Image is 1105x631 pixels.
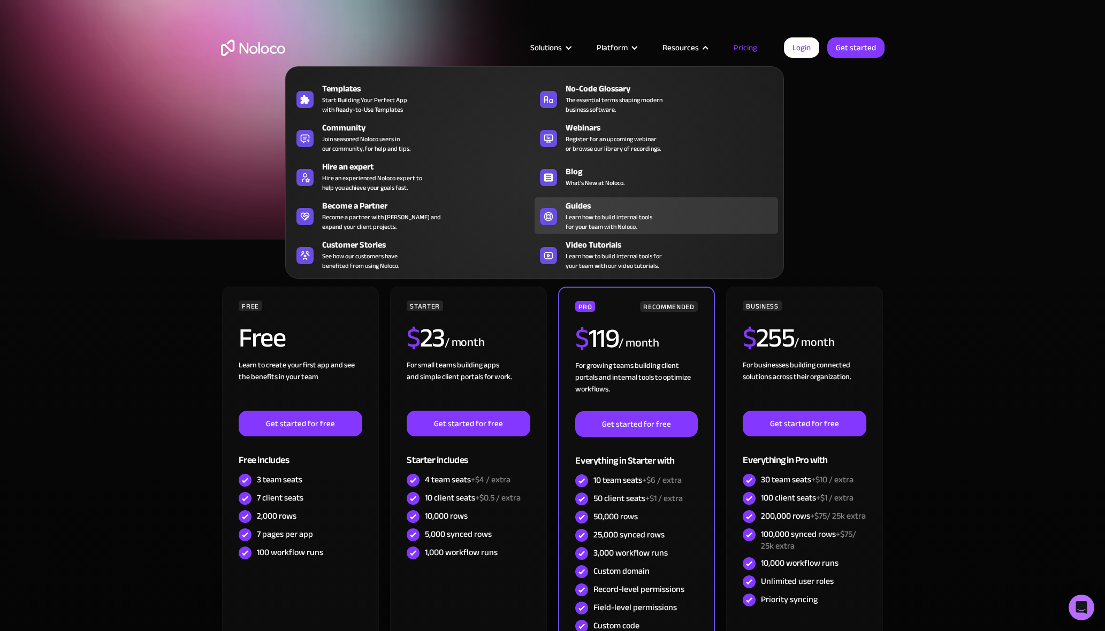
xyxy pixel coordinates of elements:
[566,82,783,95] div: No-Code Glossary
[257,528,313,540] div: 7 pages per app
[816,490,853,506] span: +$1 / extra
[593,602,677,613] div: Field-level permissions
[257,547,323,558] div: 100 workflow runs
[535,80,778,117] a: No-Code GlossaryThe essential terms shaping modernbusiness software.
[517,41,583,55] div: Solutions
[593,547,668,559] div: 3,000 workflow runs
[291,236,535,273] a: Customer StoriesSee how our customers havebenefited from using Noloco.
[566,199,783,212] div: Guides
[662,41,699,55] div: Resources
[593,493,683,504] div: 50 client seats
[322,173,422,193] div: Hire an experienced Noloco expert to help you achieve your goals fast.
[761,492,853,504] div: 100 client seats
[322,82,539,95] div: Templates
[761,510,866,522] div: 200,000 rows
[475,490,521,506] span: +$0.5 / extra
[642,472,682,488] span: +$6 / extra
[239,325,285,351] h2: Free
[794,334,834,351] div: / month
[593,511,638,522] div: 50,000 rows
[291,158,535,195] a: Hire an expertHire an experienced Noloco expert tohelp you achieve your goals fast.
[322,251,399,271] span: See how our customers have benefited from using Noloco.
[761,526,856,554] span: +$75/ 25k extra
[649,41,720,55] div: Resources
[743,313,756,363] span: $
[322,199,539,212] div: Become a Partner
[761,528,866,552] div: 100,000 synced rows
[239,301,262,311] div: FREE
[407,313,420,363] span: $
[583,41,649,55] div: Platform
[597,41,628,55] div: Platform
[640,301,697,312] div: RECOMMENDED
[743,411,866,436] a: Get started for free
[575,325,619,352] h2: 119
[566,134,661,153] span: Register for an upcoming webinar or browse our library of recordings.
[811,472,853,488] span: +$10 / extra
[291,80,535,117] a: TemplatesStart Building Your Perfect Appwith Ready-to-Use Templates
[407,325,445,351] h2: 23
[743,436,866,471] div: Everything in Pro with
[743,359,866,411] div: For businesses building connected solutions across their organization. ‍
[784,37,819,58] a: Login
[221,91,885,123] h1: A plan for organizations of all sizes
[593,583,684,595] div: Record-level permissions
[566,95,662,114] span: The essential terms shaping modern business software.
[425,492,521,504] div: 10 client seats
[291,119,535,156] a: CommunityJoin seasoned Noloco users inour community, for help and tips.
[566,178,624,188] span: What's New at Noloco.
[322,95,407,114] span: Start Building Your Perfect App with Ready-to-Use Templates
[619,335,659,352] div: / month
[566,165,783,178] div: Blog
[407,301,443,311] div: STARTER
[257,492,303,504] div: 7 client seats
[593,565,650,577] div: Custom domain
[575,360,697,411] div: For growing teams building client portals and internal tools to optimize workflows.
[743,301,781,311] div: BUSINESS
[720,41,771,55] a: Pricing
[1069,595,1094,620] div: Open Intercom Messenger
[407,359,530,411] div: For small teams building apps and simple client portals for work. ‍
[593,529,665,541] div: 25,000 synced rows
[566,251,662,271] span: Learn how to build internal tools for your team with our video tutorials.
[291,197,535,234] a: Become a PartnerBecome a partner with [PERSON_NAME] andexpand your client projects.
[257,474,302,486] div: 3 team seats
[239,411,362,436] a: Get started for free
[257,510,296,522] div: 2,000 rows
[827,37,885,58] a: Get started
[322,212,441,232] div: Become a partner with [PERSON_NAME] and expand your client projects.
[221,40,285,56] a: home
[322,160,539,173] div: Hire an expert
[761,474,853,486] div: 30 team seats
[239,359,362,411] div: Learn to create your first app and see the benefits in your team ‍
[445,334,485,351] div: / month
[322,134,410,153] span: Join seasoned Noloco users in our community, for help and tips.
[645,490,683,506] span: +$1 / extra
[761,575,834,587] div: Unlimited user roles
[425,547,498,558] div: 1,000 workflow runs
[535,158,778,195] a: BlogWhat's New at Noloco.
[425,474,510,486] div: 4 team seats
[530,41,562,55] div: Solutions
[322,121,539,134] div: Community
[322,238,539,251] div: Customer Stories
[761,557,839,569] div: 10,000 workflow runs
[471,472,510,488] span: +$4 / extra
[566,212,652,232] span: Learn how to build internal tools for your team with Noloco.
[566,121,783,134] div: Webinars
[566,238,783,251] div: Video Tutorials
[810,508,866,524] span: +$75/ 25k extra
[535,119,778,156] a: WebinarsRegister for an upcoming webinaror browse our library of recordings.
[535,236,778,273] a: Video TutorialsLearn how to build internal tools foryour team with our video tutorials.
[239,436,362,471] div: Free includes
[575,437,697,472] div: Everything in Starter with
[425,528,492,540] div: 5,000 synced rows
[285,51,784,279] nav: Resources
[575,313,589,364] span: $
[535,197,778,234] a: GuidesLearn how to build internal toolsfor your team with Noloco.
[425,510,468,522] div: 10,000 rows
[761,594,818,605] div: Priority syncing
[575,301,595,312] div: PRO
[593,474,682,486] div: 10 team seats
[575,411,697,437] a: Get started for free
